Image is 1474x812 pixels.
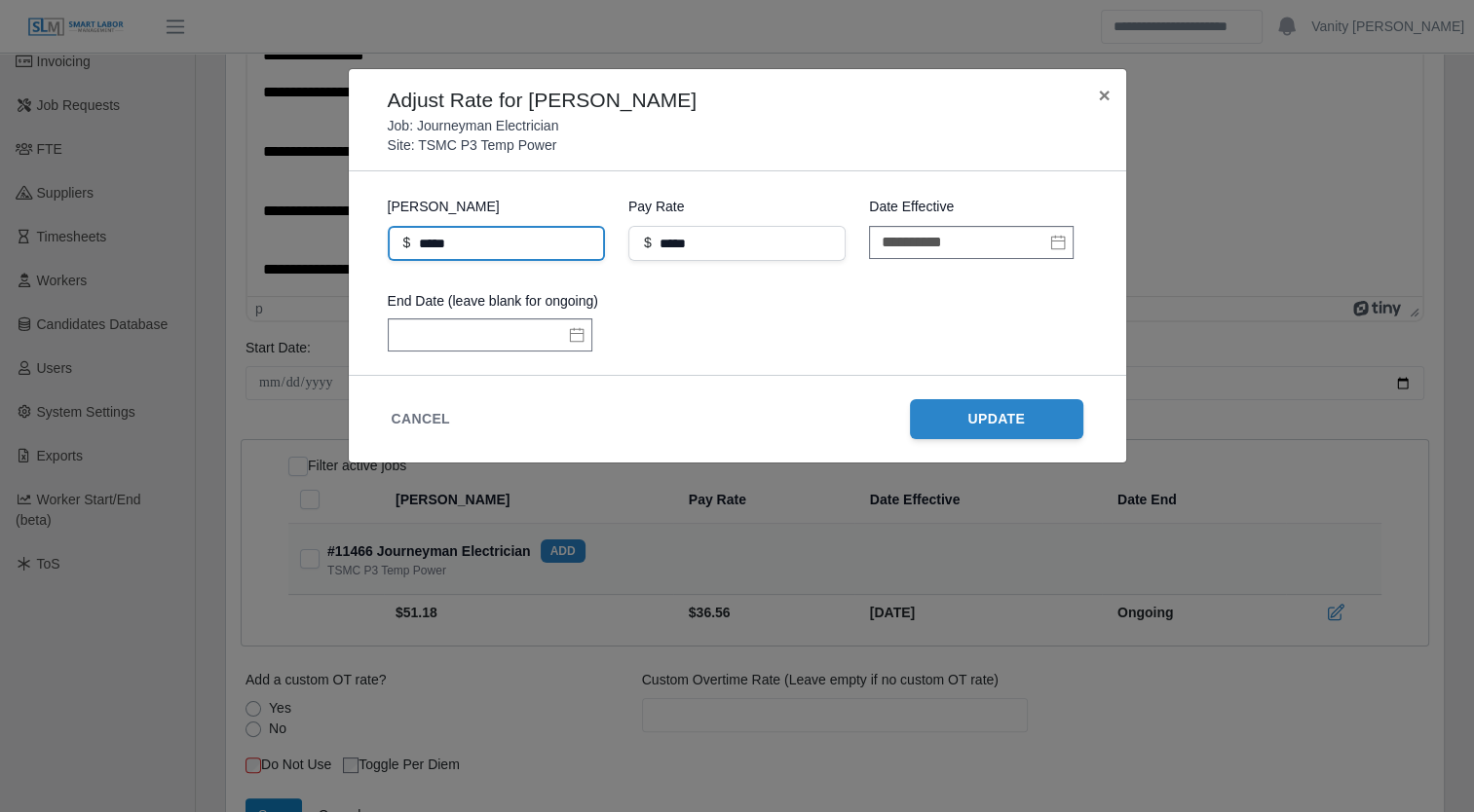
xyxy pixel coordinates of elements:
[628,195,846,218] label: Pay Rate
[388,116,559,135] p: Job: Journeyman Electrician
[1098,84,1110,106] span: ×
[869,195,1086,218] label: Date Effective
[388,195,605,218] label: [PERSON_NAME]
[1082,69,1125,121] button: Close
[388,135,557,155] p: Site: TSMC P3 Temp Power
[910,399,1083,439] button: Update
[392,409,450,429] button: Cancel
[388,292,605,311] label: End Date (leave blank for ongoing)
[388,85,697,116] h4: Adjust Rate for [PERSON_NAME]
[16,16,1159,458] body: Rich Text Area. Press ALT-0 for help.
